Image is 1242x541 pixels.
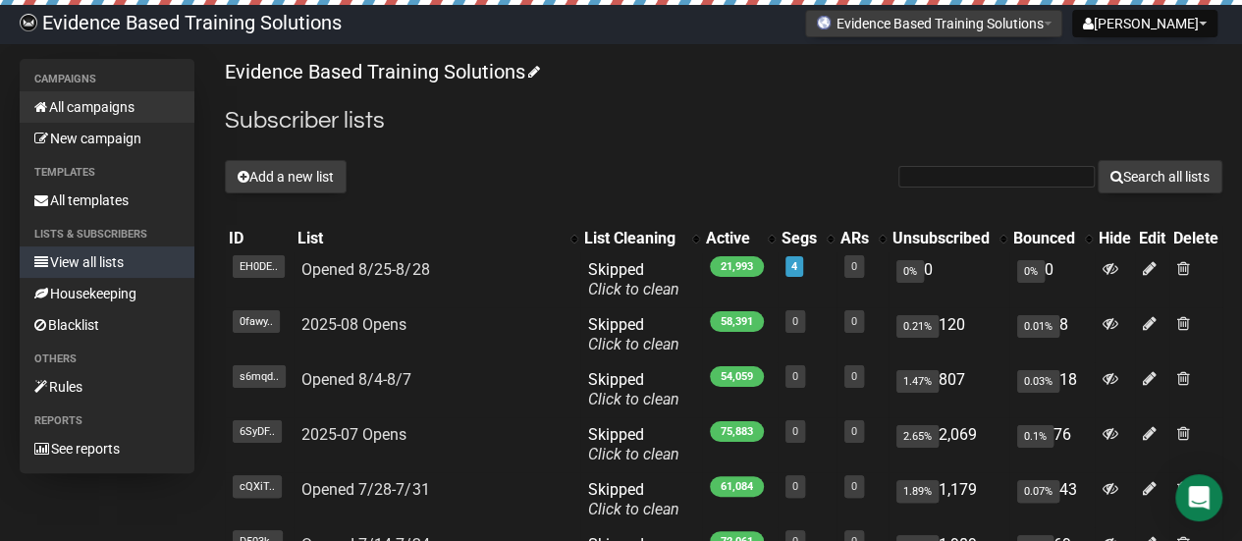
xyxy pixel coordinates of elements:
a: See reports [20,433,194,464]
a: 0 [851,315,857,328]
a: 2025-07 Opens [301,425,406,444]
a: Blacklist [20,309,194,341]
span: Skipped [588,260,679,298]
span: s6mqd.. [233,365,286,388]
a: 0 [851,425,857,438]
span: EH0DE.. [233,255,285,278]
th: List Cleaning: No sort applied, activate to apply an ascending sort [580,225,702,252]
li: Others [20,348,194,371]
li: Reports [20,409,194,433]
span: 75,883 [710,421,764,442]
a: Click to clean [588,390,679,408]
span: 54,059 [710,366,764,387]
td: 8 [1009,307,1095,362]
a: Rules [20,371,194,403]
a: View all lists [20,246,194,278]
span: 21,993 [710,256,764,277]
td: 18 [1009,362,1095,417]
a: 0 [851,480,857,493]
div: List Cleaning [584,229,682,248]
button: Search all lists [1098,160,1222,193]
span: cQXiT.. [233,475,282,498]
a: Click to clean [588,280,679,298]
td: 1,179 [889,472,1009,527]
span: 6SyDF.. [233,420,282,443]
span: Skipped [588,480,679,518]
div: Bounced [1013,229,1075,248]
span: Skipped [588,425,679,463]
td: 76 [1009,417,1095,472]
a: Housekeeping [20,278,194,309]
th: Unsubscribed: No sort applied, activate to apply an ascending sort [889,225,1009,252]
span: 0.07% [1017,480,1059,503]
th: Bounced: No sort applied, activate to apply an ascending sort [1009,225,1095,252]
div: Unsubscribed [892,229,990,248]
span: 1.47% [896,370,939,393]
th: ARs: No sort applied, activate to apply an ascending sort [837,225,889,252]
div: ARs [840,229,869,248]
span: 1.89% [896,480,939,503]
th: Delete: No sort applied, sorting is disabled [1169,225,1222,252]
li: Campaigns [20,68,194,91]
a: 0 [792,315,798,328]
a: All campaigns [20,91,194,123]
td: 807 [889,362,1009,417]
a: 0 [851,260,857,273]
th: Active: No sort applied, activate to apply an ascending sort [702,225,778,252]
li: Templates [20,161,194,185]
td: 120 [889,307,1009,362]
span: 58,391 [710,311,764,332]
span: 0.01% [1017,315,1059,338]
th: ID: No sort applied, sorting is disabled [225,225,294,252]
span: 0% [1017,260,1045,283]
a: 4 [791,260,797,273]
div: Delete [1173,229,1218,248]
span: Skipped [588,370,679,408]
a: 2025-08 Opens [301,315,406,334]
button: [PERSON_NAME] [1072,10,1217,37]
td: 43 [1009,472,1095,527]
a: All templates [20,185,194,216]
div: Hide [1099,229,1131,248]
button: Add a new list [225,160,347,193]
a: Opened 7/28-7/31 [301,480,429,499]
span: 0.03% [1017,370,1059,393]
li: Lists & subscribers [20,223,194,246]
a: 0 [851,370,857,383]
span: 0fawy.. [233,310,280,333]
td: 2,069 [889,417,1009,472]
td: 0 [1009,252,1095,307]
th: Edit: No sort applied, sorting is disabled [1135,225,1169,252]
a: 0 [792,480,798,493]
th: Hide: No sort applied, sorting is disabled [1095,225,1135,252]
div: List [297,229,561,248]
h2: Subscriber lists [225,103,1222,138]
td: 0 [889,252,1009,307]
div: Edit [1139,229,1165,248]
img: favicons [816,15,832,30]
span: 61,084 [710,476,764,497]
button: Evidence Based Training Solutions [805,10,1062,37]
div: Active [706,229,758,248]
div: ID [229,229,290,248]
a: Evidence Based Training Solutions [225,60,536,83]
img: 6a635aadd5b086599a41eda90e0773ac [20,14,37,31]
a: Opened 8/4-8/7 [301,370,411,389]
span: 0.21% [896,315,939,338]
span: 0% [896,260,924,283]
th: Segs: No sort applied, activate to apply an ascending sort [778,225,837,252]
span: Skipped [588,315,679,353]
a: Click to clean [588,445,679,463]
div: Segs [782,229,817,248]
span: 0.1% [1017,425,1053,448]
a: Click to clean [588,500,679,518]
a: Click to clean [588,335,679,353]
th: List: No sort applied, activate to apply an ascending sort [294,225,580,252]
a: New campaign [20,123,194,154]
a: 0 [792,425,798,438]
a: Opened 8/25-8/28 [301,260,429,279]
span: 2.65% [896,425,939,448]
div: Open Intercom Messenger [1175,474,1222,521]
a: 0 [792,370,798,383]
